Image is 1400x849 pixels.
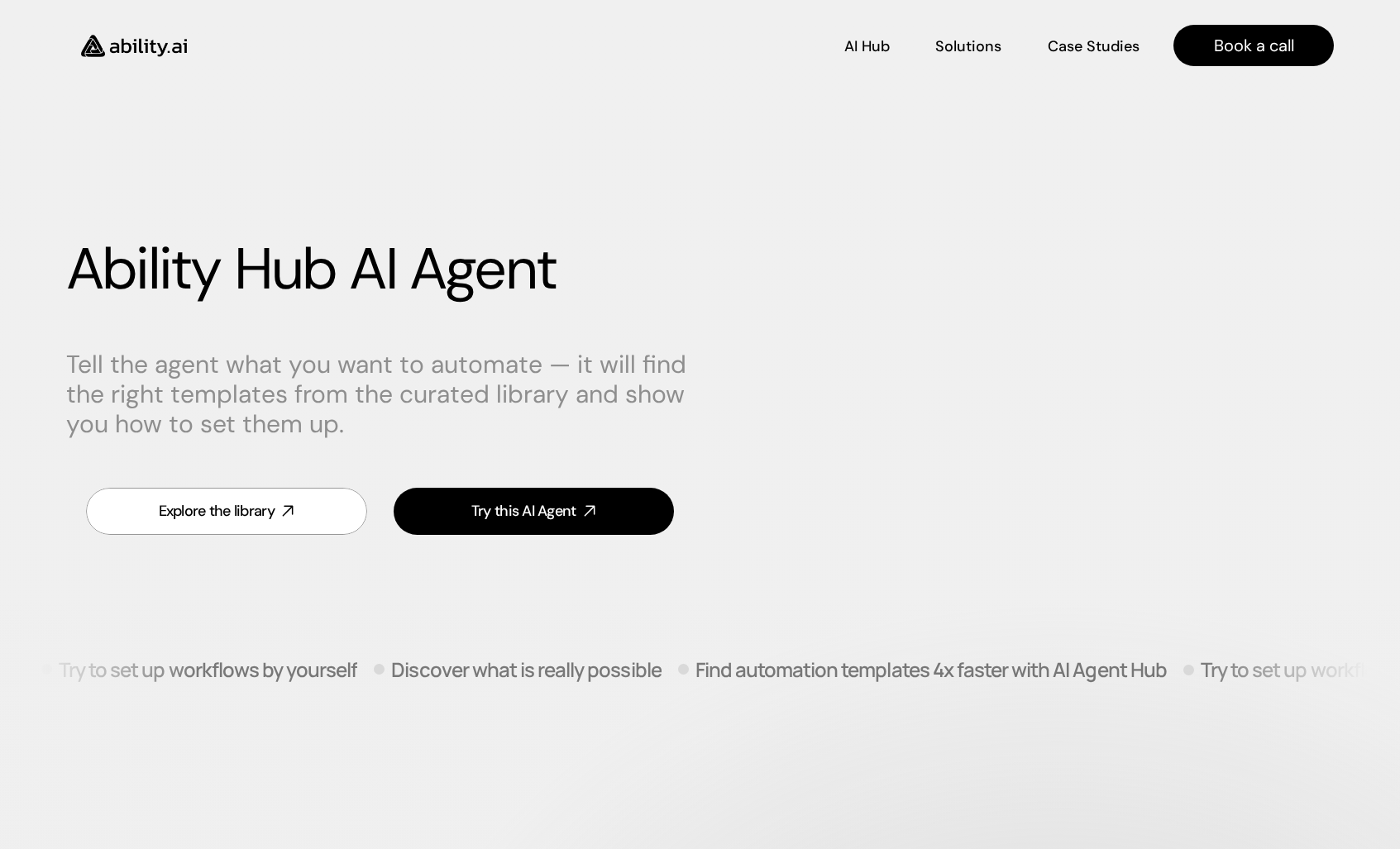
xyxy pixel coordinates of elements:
p: Case Studies [1048,36,1140,57]
h3: Free-to-use in our Slack community [103,155,291,172]
p: Book a call [1214,34,1294,57]
p: Try to set up workflows by yourself [59,659,357,679]
nav: Main navigation [210,25,1334,66]
a: Explore the library [86,488,367,535]
div: Try this AI Agent [471,501,576,522]
p: Find automation templates 4x faster with AI Agent Hub [695,659,1167,679]
a: Book a call [1173,25,1334,66]
p: Discover what is really possible [391,659,661,679]
p: Tell the agent what you want to automate — it will find the right templates from the curated libr... [66,350,695,439]
a: AI Hub [844,31,890,60]
p: AI Hub [844,36,890,57]
a: Case Studies [1047,31,1140,60]
a: Solutions [935,31,1001,60]
p: Solutions [935,36,1001,57]
h1: Ability Hub AI Agent [66,235,1334,304]
a: Try this AI Agent [394,488,675,535]
div: Explore the library [159,501,275,522]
